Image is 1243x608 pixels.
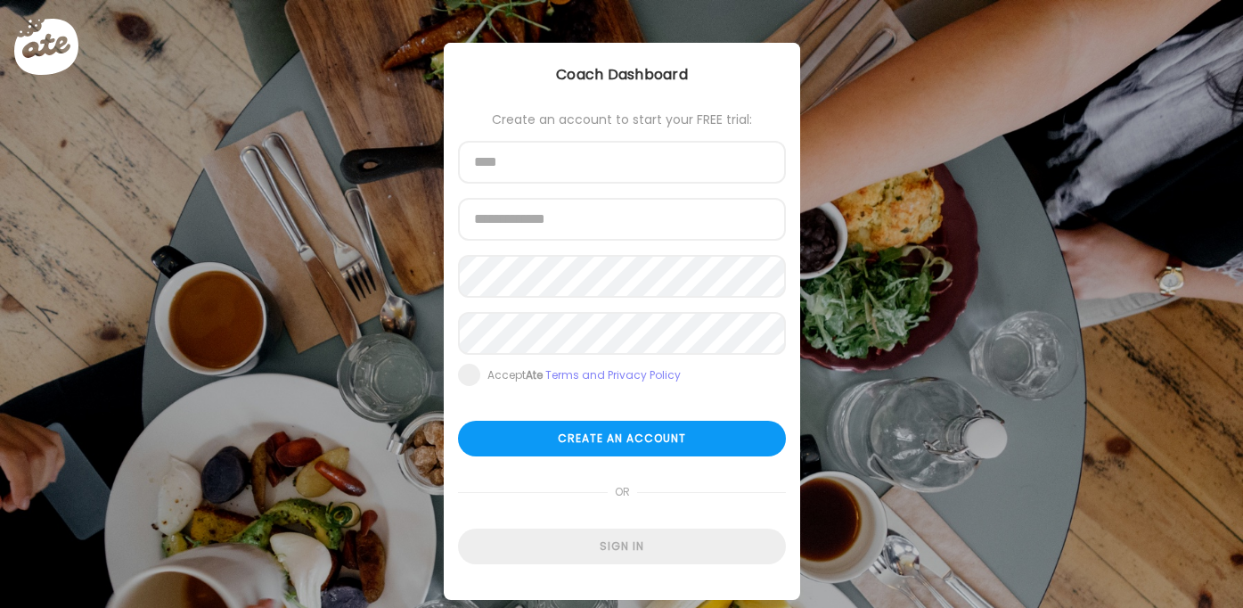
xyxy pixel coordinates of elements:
div: Create an account to start your FREE trial: [458,112,786,127]
span: or [607,474,636,510]
div: Coach Dashboard [444,64,800,86]
div: Create an account [458,421,786,456]
b: Ate [526,367,543,382]
div: Sign in [458,529,786,564]
a: Terms and Privacy Policy [545,367,681,382]
div: Accept [487,368,681,382]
